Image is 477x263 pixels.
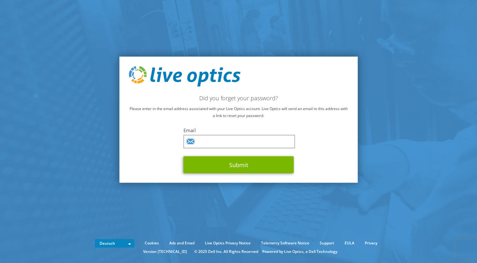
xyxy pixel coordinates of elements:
a: Telemetry Software Notice [256,240,314,247]
img: live_optics_svg.svg [129,66,240,87]
a: Live Optics Privacy Notice [200,240,255,247]
button: Submit [183,156,294,173]
label: Email [183,127,294,133]
p: Please enter in the email address associated with your Live Optics account. Live Optics will send... [129,105,348,119]
a: Ads and Email [165,240,199,247]
h2: Did you forget your password? [129,95,348,102]
a: Support [315,240,339,247]
li: Powered by Live Optics, a Dell Technology [262,248,337,255]
li: Version [TECHNICAL_ID] [140,248,190,255]
a: EULA [340,240,359,247]
li: © 2025 Dell Inc. All Rights Reserved [191,248,261,255]
a: Privacy [360,240,382,247]
a: Cookies [140,240,164,247]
